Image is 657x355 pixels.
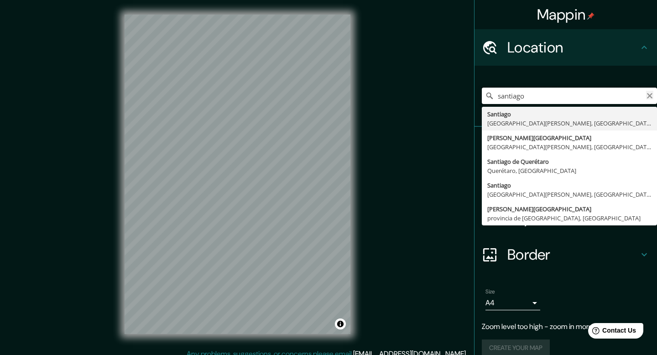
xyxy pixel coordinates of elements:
[487,214,652,223] div: provincia de [GEOGRAPHIC_DATA], [GEOGRAPHIC_DATA]
[474,200,657,236] div: Layout
[507,38,639,57] h4: Location
[487,110,652,119] div: Santiago
[482,321,650,332] p: Zoom level too high - zoom in more
[646,91,653,99] button: Clear
[474,29,657,66] div: Location
[576,319,647,345] iframe: Help widget launcher
[507,245,639,264] h4: Border
[537,5,595,24] h4: Mappin
[335,318,346,329] button: Toggle attribution
[487,190,652,199] div: [GEOGRAPHIC_DATA][PERSON_NAME], [GEOGRAPHIC_DATA]
[487,204,652,214] div: [PERSON_NAME][GEOGRAPHIC_DATA]
[587,12,594,20] img: pin-icon.png
[507,209,639,227] h4: Layout
[487,119,652,128] div: [GEOGRAPHIC_DATA][PERSON_NAME], [GEOGRAPHIC_DATA]
[482,88,657,104] input: Pick your city or area
[487,166,652,175] div: Querétaro, [GEOGRAPHIC_DATA]
[474,163,657,200] div: Style
[487,142,652,151] div: [GEOGRAPHIC_DATA][PERSON_NAME], [GEOGRAPHIC_DATA]
[125,15,350,334] canvas: Map
[487,133,652,142] div: [PERSON_NAME][GEOGRAPHIC_DATA]
[485,288,495,296] label: Size
[487,157,652,166] div: Santiago de Querétaro
[474,236,657,273] div: Border
[474,127,657,163] div: Pins
[487,181,652,190] div: Santiago
[485,296,540,310] div: A4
